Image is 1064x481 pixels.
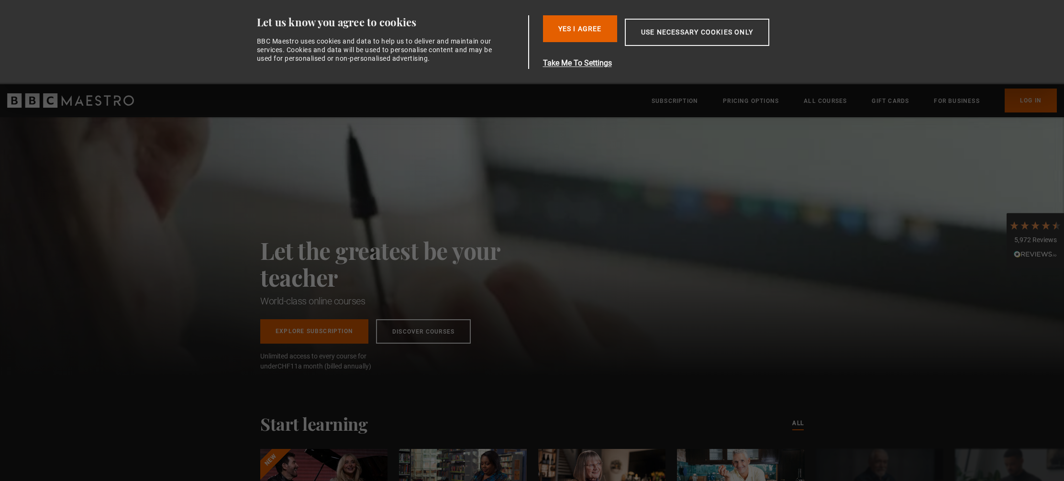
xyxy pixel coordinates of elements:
[257,15,525,29] div: Let us know you agree to cookies
[804,96,847,106] a: All Courses
[260,319,368,344] a: Explore Subscription
[1009,249,1062,261] div: Read All Reviews
[257,37,498,63] div: BBC Maestro uses cookies and data to help us to deliver and maintain our services. Cookies and da...
[652,96,698,106] a: Subscription
[792,418,804,429] a: All
[260,414,367,434] h2: Start learning
[260,237,543,291] h2: Let the greatest be your teacher
[543,57,815,69] button: Take Me To Settings
[260,351,389,371] span: Unlimited access to every course for under a month (billed annually)
[277,362,298,370] span: CHF11
[723,96,779,106] a: Pricing Options
[934,96,979,106] a: For business
[652,89,1057,112] nav: Primary
[1007,213,1064,268] div: 5,972 ReviewsRead All Reviews
[260,294,543,308] h1: World-class online courses
[7,93,134,108] svg: BBC Maestro
[625,19,769,46] button: Use necessary cookies only
[543,15,617,42] button: Yes I Agree
[1005,89,1057,112] a: Log In
[872,96,909,106] a: Gift Cards
[1009,220,1062,231] div: 4.7 Stars
[376,319,471,344] a: Discover Courses
[1009,235,1062,245] div: 5,972 Reviews
[1014,251,1057,257] img: REVIEWS.io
